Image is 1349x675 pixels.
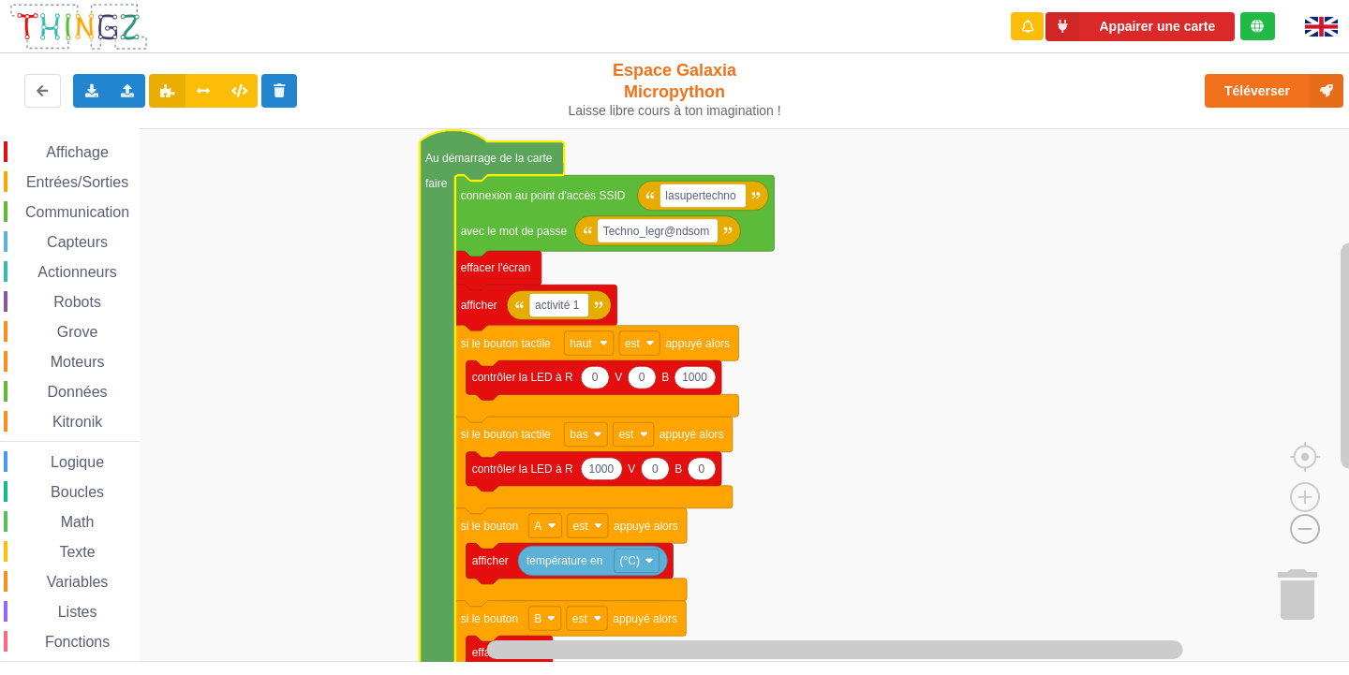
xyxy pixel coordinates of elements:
[614,520,678,533] text: appuyé alors
[461,299,497,312] text: afficher
[472,371,573,384] text: contrôler la LED à R
[674,462,682,476] text: B
[652,462,659,476] text: 0
[534,520,541,533] text: A
[665,189,736,202] text: lasupertechno
[615,371,622,384] text: V
[48,454,107,470] span: Logique
[573,520,589,533] text: est
[425,177,448,190] text: faire
[56,544,97,560] span: Texte
[472,554,509,567] text: afficher
[592,371,599,384] text: 0
[22,204,132,220] span: Communication
[43,144,111,160] span: Affichage
[625,337,641,350] text: est
[526,554,602,567] text: température en
[44,574,111,590] span: Variables
[560,103,790,119] div: Laisse libre cours à ton imagination !
[35,264,120,280] span: Actionneurs
[54,324,101,340] span: Grove
[472,462,573,476] text: contrôler la LED à R
[699,462,705,476] text: 0
[461,189,626,202] text: connexion au point d'accès SSID
[461,428,551,441] text: si le bouton tactile
[572,612,588,625] text: est
[50,414,105,430] span: Kitronik
[425,152,553,165] text: Au démarrage de la carte
[560,60,790,119] div: Espace Galaxia Micropython
[1045,12,1235,41] button: Appairer une carte
[660,428,724,441] text: appuyé alors
[461,612,518,625] text: si le bouton
[51,294,104,310] span: Robots
[8,2,149,51] img: thingz_logo.png
[461,337,551,350] text: si le bouton tactile
[639,371,645,384] text: 0
[665,337,730,350] text: appuyé alors
[588,462,614,476] text: 1000
[628,462,635,476] text: V
[461,225,568,238] text: avec le mot de passe
[534,612,541,625] text: B
[461,520,518,533] text: si le bouton
[58,514,97,530] span: Math
[45,384,111,400] span: Données
[1205,74,1343,108] button: Téléverser
[48,484,107,500] span: Boucles
[613,612,677,625] text: appuyé alors
[461,261,531,274] text: effacer l'écran
[535,299,580,312] text: activité 1
[44,234,111,250] span: Capteurs
[42,634,112,650] span: Fonctions
[1305,17,1338,37] img: gb.png
[570,337,592,350] text: haut
[23,174,131,190] span: Entrées/Sorties
[570,428,587,441] text: bas
[618,428,634,441] text: est
[48,354,108,370] span: Moteurs
[619,554,639,567] text: (°C)
[603,225,710,238] text: Techno_legr@ndsom
[55,604,100,620] span: Listes
[661,371,669,384] text: B
[1240,12,1275,40] div: Tu es connecté au serveur de création de Thingz
[682,371,707,384] text: 1000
